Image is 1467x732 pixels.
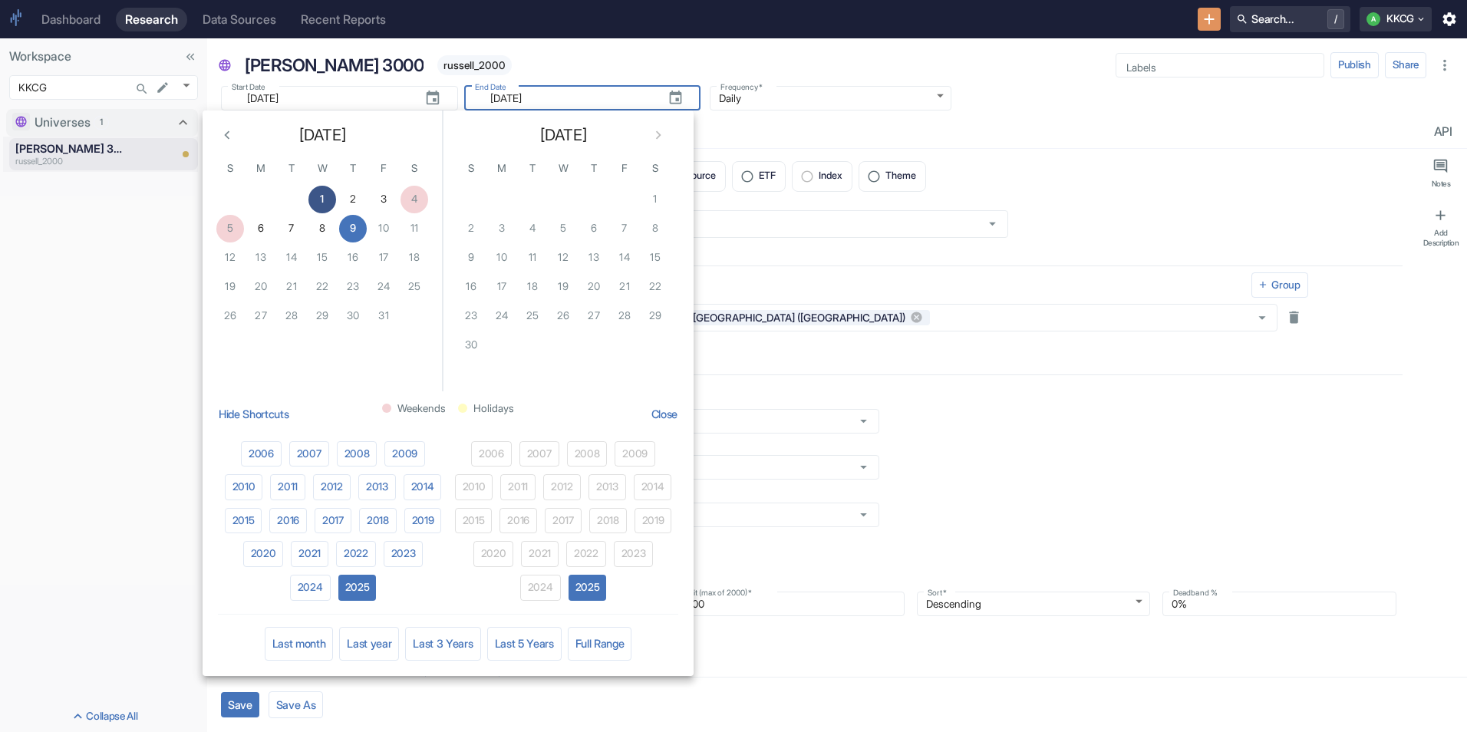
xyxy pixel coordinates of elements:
div: [GEOGRAPHIC_DATA] ([GEOGRAPHIC_DATA]) [684,310,931,325]
button: Last 3 Years [405,627,480,661]
span: Universe [218,59,232,75]
button: 2025 [338,575,377,601]
button: Group [1251,272,1308,298]
div: KKCG [9,75,198,100]
input: yyyy-mm-dd [481,89,655,107]
button: AKKCG [1360,7,1432,31]
button: Search.../ [1230,6,1350,32]
span: Monday [247,153,275,184]
span: Friday [370,153,397,184]
button: 2022 [336,541,376,567]
span: Holidays [473,404,514,414]
button: 2020 [243,541,284,567]
div: Daily [710,86,951,110]
span: Weekends [397,404,446,414]
button: Open [983,214,1003,234]
button: 2024 [290,575,331,601]
div: A [1366,12,1380,26]
button: 2021 [291,541,328,567]
div: Dashboard [41,12,101,27]
button: 2023 [384,541,424,567]
button: 2016 [269,508,307,534]
button: Delete rule [1282,305,1307,330]
label: Start Date [232,81,265,93]
button: 2007 [289,441,329,467]
span: Monday [488,153,516,184]
p: russell_2000 [15,155,126,168]
span: Wednesday [308,153,336,184]
label: Limit (max of 2000) [681,587,752,598]
button: 2014 [404,474,442,500]
span: Thursday [580,153,608,184]
span: Tuesday [278,153,305,184]
button: Open [1252,308,1272,328]
button: Open [854,457,874,477]
div: [PERSON_NAME] 3000 [241,48,428,83]
div: Universes1 [6,109,198,137]
a: API [1428,117,1459,148]
button: 2015 [225,508,262,534]
button: 1 [308,186,336,213]
button: 2009 [384,441,425,467]
div: Recent Reports [301,12,386,27]
button: Share [1385,52,1426,78]
button: Save [221,692,259,717]
button: 2010 [225,474,263,500]
button: 8 [308,215,336,242]
span: Saturday [401,153,428,184]
button: 2013 [358,474,396,500]
button: 2 [339,186,367,213]
div: Descending [917,592,1151,616]
button: 9 [339,215,367,242]
button: Collapse All [3,704,204,729]
span: 1 [94,116,108,129]
button: Open [854,505,874,525]
button: 3 [370,186,397,213]
span: Theme [885,171,916,181]
a: Data Sources [193,8,285,31]
button: Notes [1418,152,1464,195]
span: Wednesday [549,153,577,184]
span: [DATE] [540,124,587,147]
span: [DATE] [299,124,346,147]
div: Add Description [1421,228,1461,247]
button: 7 [278,215,305,242]
span: Sunday [216,153,244,184]
span: Saturday [641,153,669,184]
div: resource tabs [207,117,1467,148]
button: Last month [265,627,334,661]
span: Tuesday [519,153,546,184]
button: Search... [131,78,153,100]
a: Dashboard [32,8,110,31]
button: 2008 [337,441,377,467]
button: edit [152,77,173,98]
button: New Resource [1198,8,1221,31]
span: ETF [759,171,776,181]
button: Hide Shortcuts [212,397,295,431]
span: Thursday [339,153,367,184]
button: Previous month [215,123,239,147]
label: Frequency [720,81,763,93]
span: [GEOGRAPHIC_DATA] ([GEOGRAPHIC_DATA]) [687,311,915,325]
button: 2018 [359,508,397,534]
button: 6 [247,215,275,242]
button: 2006 [241,441,282,467]
span: Index [819,171,842,181]
p: [PERSON_NAME] 3000 [15,140,126,157]
button: Publish [1330,52,1379,78]
button: Collapse Sidebar [180,46,201,68]
p: [PERSON_NAME] 3000 [245,52,424,78]
div: Data Sources [203,12,276,27]
button: Close [644,397,684,431]
p: Workspace [9,48,198,66]
button: Last 5 Years [487,627,562,661]
button: Save As [269,691,324,718]
button: Open [854,411,874,431]
button: 2019 [404,508,442,534]
button: Full Range [568,627,632,661]
label: Deadband % [1173,587,1218,598]
div: Research [125,12,178,27]
a: [PERSON_NAME] 3000russell_2000 [15,140,126,168]
button: Last year [339,627,399,661]
input: yyyy-mm-dd [238,89,412,107]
